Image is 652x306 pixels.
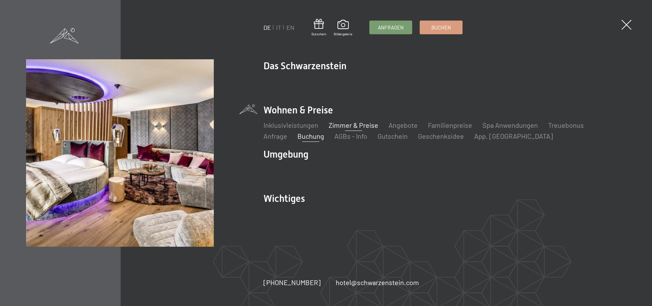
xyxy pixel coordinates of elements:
a: Geschenksidee [418,132,464,140]
span: Anfragen [378,24,404,31]
a: [PHONE_NUMBER] [263,278,321,287]
span: Gutschein [311,32,326,36]
a: Bildergalerie [334,20,352,36]
span: Buchen [431,24,451,31]
a: EN [286,24,294,31]
span: [PHONE_NUMBER] [263,278,321,286]
a: Anfragen [370,21,412,34]
span: Bildergalerie [334,32,352,36]
a: App. [GEOGRAPHIC_DATA] [474,132,553,140]
a: Gutschein [378,132,408,140]
a: Treuebonus [548,121,584,129]
a: Buchen [420,21,462,34]
a: Anfrage [263,132,287,140]
a: Gutschein [311,19,326,36]
a: AGBs - Info [334,132,367,140]
a: hotel@schwarzenstein.com [336,278,419,287]
a: Buchung [297,132,324,140]
a: Familienpreise [428,121,472,129]
a: Inklusivleistungen [263,121,318,129]
a: Zimmer & Preise [329,121,378,129]
a: Spa Anwendungen [482,121,538,129]
a: Angebote [389,121,418,129]
a: IT [276,24,281,31]
a: DE [263,24,271,31]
